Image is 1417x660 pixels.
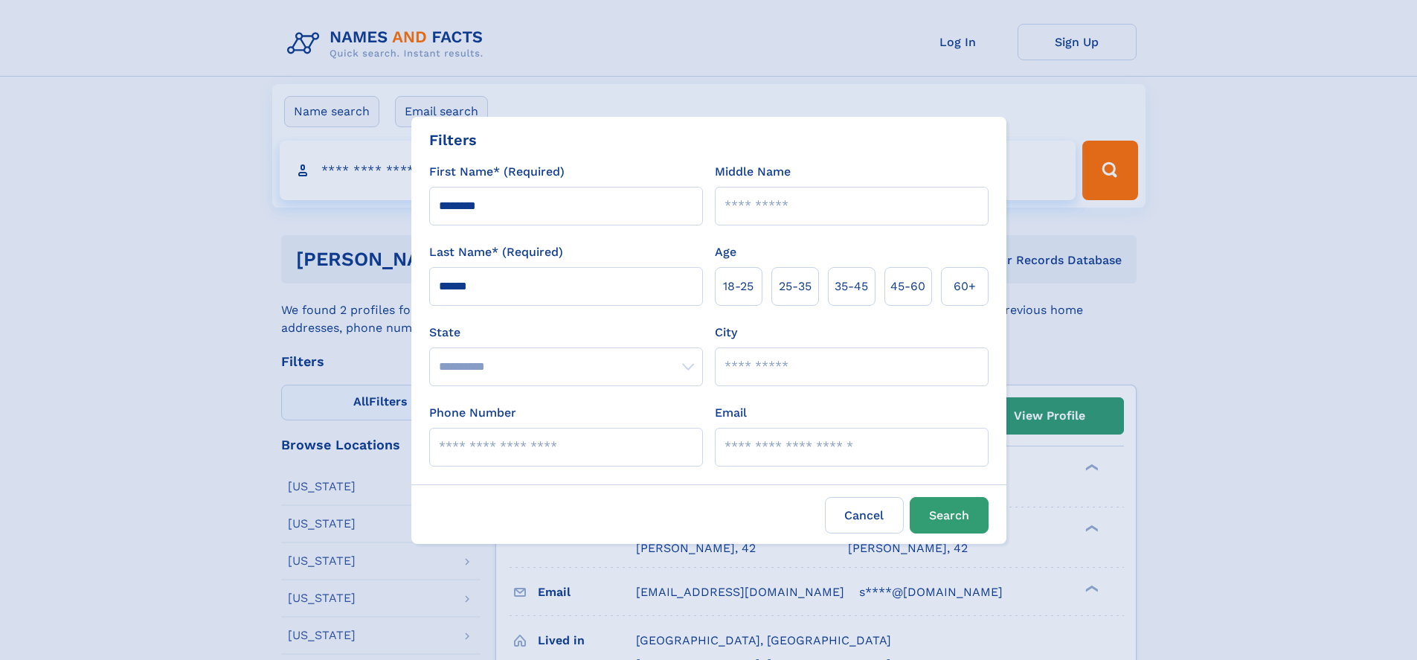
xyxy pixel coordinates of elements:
label: City [715,324,737,342]
label: First Name* (Required) [429,163,565,181]
span: 25‑35 [779,278,812,295]
label: Phone Number [429,404,516,422]
label: Age [715,243,736,261]
label: State [429,324,703,342]
label: Middle Name [715,163,791,181]
label: Email [715,404,747,422]
button: Search [910,497,989,534]
span: 35‑45 [835,278,868,295]
label: Last Name* (Required) [429,243,563,261]
label: Cancel [825,497,904,534]
span: 45‑60 [890,278,925,295]
span: 18‑25 [723,278,754,295]
div: Filters [429,129,477,151]
span: 60+ [954,278,976,295]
